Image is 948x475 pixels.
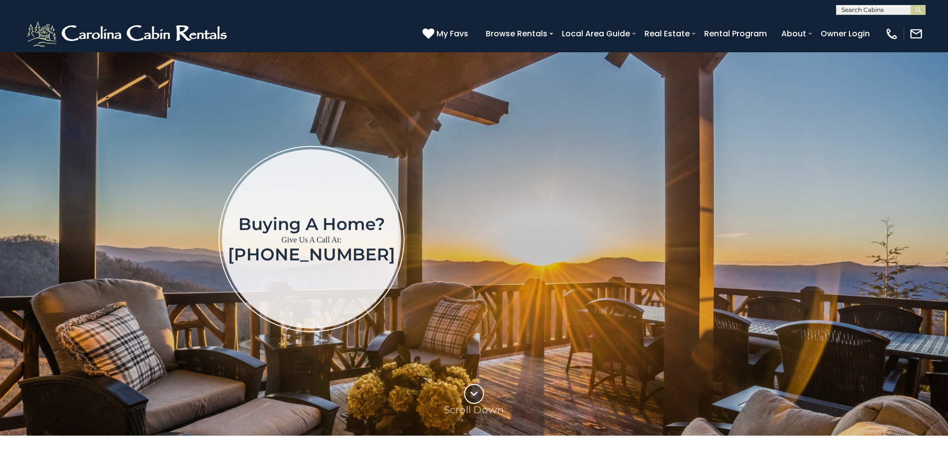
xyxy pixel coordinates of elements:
a: About [776,25,811,42]
iframe: New Contact Form [565,105,890,373]
span: My Favs [436,27,468,40]
a: [PHONE_NUMBER] [228,244,395,265]
p: Scroll Down [444,404,504,416]
a: Owner Login [816,25,875,42]
img: phone-regular-white.png [885,27,899,41]
a: Browse Rentals [481,25,552,42]
a: Real Estate [639,25,695,42]
h1: Buying a home? [228,215,395,233]
a: My Favs [422,27,471,40]
img: White-1-2.png [25,19,231,49]
img: mail-regular-white.png [909,27,923,41]
a: Rental Program [699,25,772,42]
a: Local Area Guide [557,25,635,42]
p: Give Us A Call At: [228,233,395,247]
